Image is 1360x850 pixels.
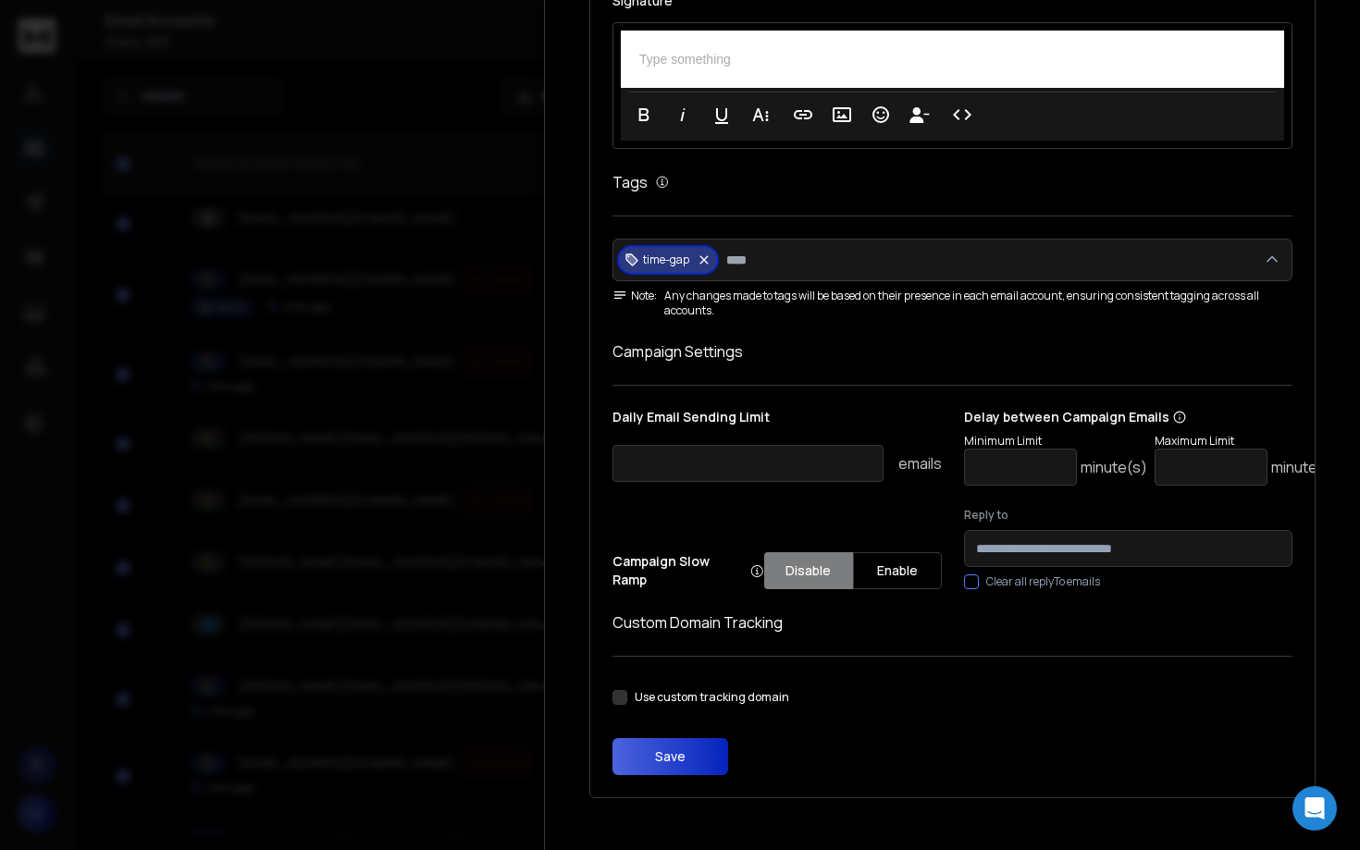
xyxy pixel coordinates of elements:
div: Open Intercom Messenger [1292,786,1337,831]
button: Code View [945,96,980,133]
p: time-gap [643,253,689,267]
h1: Tags [612,171,648,193]
button: Bold (⌘B) [626,96,661,133]
label: Reply to [964,508,1293,523]
div: Any changes made to tags will be based on their presence in each email account, ensuring consiste... [612,289,1292,318]
button: Save [612,738,728,775]
button: More Text [743,96,778,133]
button: Italic (⌘I) [665,96,700,133]
button: Enable [853,552,942,589]
button: Insert Image (⌘P) [824,96,859,133]
button: Insert Unsubscribe Link [902,96,937,133]
button: Disable [764,552,853,589]
label: Use custom tracking domain [635,690,789,705]
span: Note: [612,289,657,303]
p: Maximum Limit [1155,434,1338,449]
h1: Custom Domain Tracking [612,611,1292,634]
button: Insert Link (⌘K) [785,96,821,133]
button: Emoticons [863,96,898,133]
p: Daily Email Sending Limit [612,408,942,434]
p: minute(s) [1081,456,1147,478]
p: emails [898,452,942,474]
p: Minimum Limit [964,434,1147,449]
p: minute(s) [1271,456,1338,478]
button: Underline (⌘U) [704,96,739,133]
p: Delay between Campaign Emails [964,408,1338,426]
label: Clear all replyTo emails [986,574,1100,589]
h1: Campaign Settings [612,340,1292,363]
p: Campaign Slow Ramp [612,552,764,589]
